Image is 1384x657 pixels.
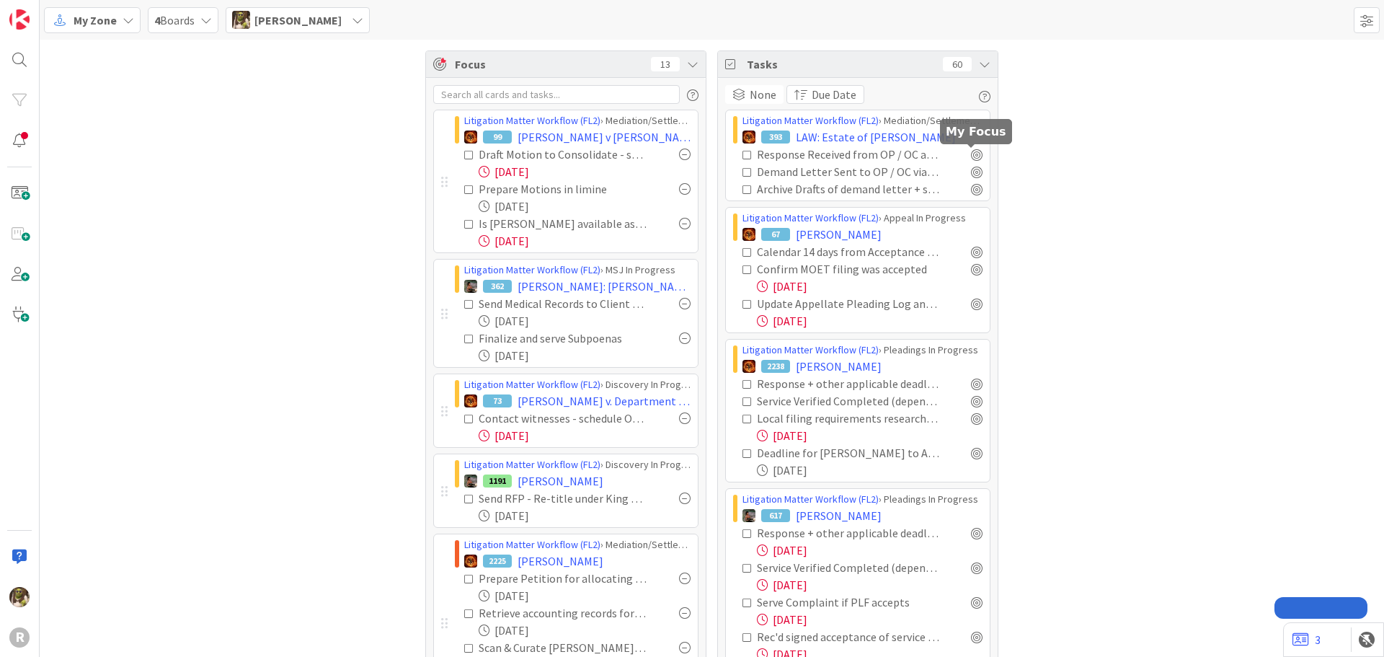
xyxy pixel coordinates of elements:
[757,524,939,542] div: Response + other applicable deadlines calendared
[742,492,982,507] div: › Pleadings In Progress
[455,56,639,73] span: Focus
[479,570,647,587] div: Prepare Petition for allocating atty fees and costs to [PERSON_NAME] (see 9/2 email)
[757,462,982,479] div: [DATE]
[479,146,647,163] div: Draft Motion to Consolidate - sent for review
[254,12,342,29] span: [PERSON_NAME]
[946,125,1006,138] h5: My Focus
[742,113,982,128] div: › Mediation/Settlement in Progress
[479,604,647,622] div: Retrieve accounting records for the trust / circulate to Trustee and Beneficiaries (see 9/2 email)
[742,211,982,226] div: › Appeal In Progress
[757,278,982,295] div: [DATE]
[757,427,982,444] div: [DATE]
[479,215,647,232] div: Is [PERSON_NAME] available as witness?
[479,410,647,427] div: Contact witnesses - schedule October phone calls with [PERSON_NAME]
[761,509,790,522] div: 617
[464,555,477,568] img: TR
[943,57,972,71] div: 60
[464,263,691,278] div: › MSJ In Progress
[464,377,691,392] div: › Discovery In Progress
[796,358,882,375] span: [PERSON_NAME]
[483,555,512,568] div: 2225
[464,457,691,472] div: › Discovery In Progress
[433,85,680,104] input: Search all cards and tasks...
[479,312,691,330] div: [DATE]
[464,378,600,391] a: Litigation Matter Workflow (FL2)
[757,295,939,312] div: Update Appellate Pleading Log and Calendar the Deadline
[464,113,691,128] div: › Mediation/Settlement in Progress
[757,163,939,180] div: Demand Letter Sent to OP / OC via US Mail + Email
[757,260,939,278] div: Confirm MOET filing was accepted
[464,537,691,552] div: › Mediation/Settlement Queue
[483,280,512,293] div: 362
[479,295,647,312] div: Send Medical Records to Client (mention protective order)
[154,12,195,29] span: Boards
[479,347,691,364] div: [DATE]
[479,587,691,604] div: [DATE]
[796,128,956,146] span: LAW: Estate of [PERSON_NAME]
[757,628,939,645] div: Rec'd signed acceptance of service from [PERSON_NAME]?
[757,410,939,427] div: Local filing requirements researched from County SLR + Noted in applicable places
[796,226,882,243] span: [PERSON_NAME]
[9,627,30,648] div: R
[742,211,879,224] a: Litigation Matter Workflow (FL2)
[464,263,600,276] a: Litigation Matter Workflow (FL2)
[742,493,879,506] a: Litigation Matter Workflow (FL2)
[518,128,691,146] span: [PERSON_NAME] v [PERSON_NAME]
[483,475,512,488] div: 1191
[742,343,982,358] div: › Pleadings In Progress
[464,475,477,488] img: MW
[757,444,939,462] div: Deadline for [PERSON_NAME] to Answer Complaint : [DATE]
[479,639,647,656] div: Scan & Curate [PERSON_NAME] Documents
[232,11,250,29] img: DG
[518,278,691,295] span: [PERSON_NAME]: [PERSON_NAME] Abuse Claim
[464,131,477,144] img: TR
[464,538,600,551] a: Litigation Matter Workflow (FL2)
[742,509,755,522] img: MW
[154,13,160,27] b: 4
[757,243,939,260] div: Calendar 14 days from Acceptance for OC Response
[812,86,856,103] span: Due Date
[742,228,755,241] img: TR
[9,9,30,30] img: Visit kanbanzone.com
[479,330,647,347] div: Finalize and serve Subpoenas
[761,360,790,373] div: 2238
[757,180,939,198] div: Archive Drafts of demand letter + save final version in correspondence folder
[464,114,600,127] a: Litigation Matter Workflow (FL2)
[786,85,864,104] button: Due Date
[750,86,776,103] span: None
[747,56,936,73] span: Tasks
[757,375,939,392] div: Response + other applicable deadlines calendared
[74,12,117,29] span: My Zone
[479,490,647,507] div: Send RFP - Re-title under King County Case, Docket Deadline to Respond.
[479,507,691,524] div: [DATE]
[483,131,512,144] div: 99
[757,611,982,628] div: [DATE]
[479,427,691,444] div: [DATE]
[757,559,939,576] div: Service Verified Completed (depends on service method)
[479,180,639,198] div: Prepare Motions in limine
[1292,631,1321,648] a: 3
[742,343,879,356] a: Litigation Matter Workflow (FL2)
[479,622,691,639] div: [DATE]
[742,131,755,144] img: TR
[479,163,691,180] div: [DATE]
[518,552,603,570] span: [PERSON_NAME]
[464,458,600,471] a: Litigation Matter Workflow (FL2)
[742,360,755,373] img: TR
[757,576,982,594] div: [DATE]
[9,587,30,607] img: DG
[479,232,691,250] div: [DATE]
[464,280,477,293] img: MW
[651,57,680,71] div: 13
[479,198,691,215] div: [DATE]
[518,392,691,410] span: [PERSON_NAME] v. Department of Human Services
[757,542,982,559] div: [DATE]
[757,146,939,163] div: Response Received from OP / OC and saved to file
[757,594,934,611] div: Serve Complaint if PLF accepts
[796,507,882,524] span: [PERSON_NAME]
[742,114,879,127] a: Litigation Matter Workflow (FL2)
[483,394,512,407] div: 73
[757,392,939,410] div: Service Verified Completed (depends on service method)
[757,312,982,330] div: [DATE]
[761,228,790,241] div: 67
